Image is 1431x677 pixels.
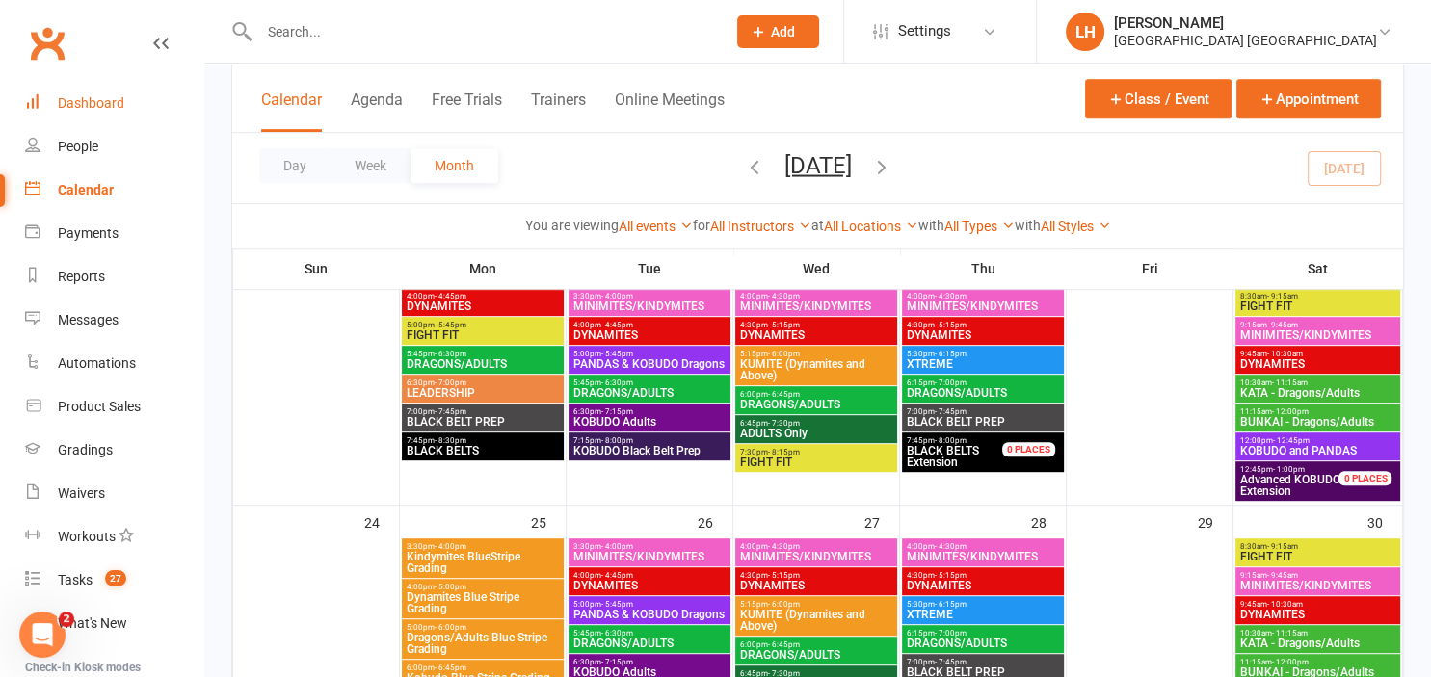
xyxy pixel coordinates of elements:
[58,269,105,284] div: Reports
[906,551,1060,562] span: MINIMITES/KINDYMITES
[1239,609,1397,620] span: DYNAMITES
[900,248,1067,289] th: Thu
[906,600,1060,609] span: 5:30pm
[531,91,586,132] button: Trainers
[601,571,633,580] span: - 4:45pm
[824,219,918,234] a: All Locations
[58,572,93,587] div: Tasks
[25,125,203,169] a: People
[25,559,203,602] a: Tasks 27
[1233,248,1403,289] th: Sat
[1239,580,1397,591] span: MINIMITES/KINDYMITES
[739,329,893,341] span: DYNAMITES
[435,292,466,300] span: - 4:45pm
[261,91,322,132] button: Calendar
[435,378,466,387] span: - 7:00pm
[1273,436,1310,445] span: - 12:45pm
[1239,387,1397,399] span: KATA - Dragons/Adults
[331,148,411,183] button: Week
[906,542,1060,551] span: 4:00pm
[906,387,1060,399] span: DRAGONS/ADULTS
[864,506,899,537] div: 27
[25,169,203,212] a: Calendar
[364,506,399,537] div: 24
[1239,378,1397,387] span: 10:30am
[739,448,893,456] span: 7:30pm
[572,551,727,562] span: MINIMITES/KINDYMITES
[1239,629,1397,638] span: 10:30am
[572,407,727,416] span: 6:30pm
[601,350,633,358] span: - 5:45pm
[435,321,466,329] span: - 5:45pm
[1367,506,1402,537] div: 30
[1267,542,1298,551] span: - 9:15am
[906,329,1060,341] span: DYNAMITES
[739,399,893,410] span: DRAGONS/ADULTS
[737,15,819,48] button: Add
[1272,629,1308,638] span: - 11:15am
[1236,79,1381,118] button: Appointment
[935,658,967,666] span: - 7:45pm
[1239,350,1397,358] span: 9:45am
[1239,416,1397,428] span: BUNKAI - Dragons/Adults
[25,212,203,255] a: Payments
[1239,571,1397,580] span: 9:15am
[572,571,727,580] span: 4:00pm
[572,350,727,358] span: 5:00pm
[1002,442,1055,456] div: 0 PLACES
[906,378,1060,387] span: 6:15pm
[615,91,725,132] button: Online Meetings
[906,436,1025,445] span: 7:45pm
[1239,474,1363,497] span: Extension
[406,542,560,551] span: 3:30pm
[1114,14,1377,32] div: [PERSON_NAME]
[768,390,800,399] span: - 6:45pm
[572,416,727,428] span: KOBUDO Adults
[811,218,824,233] strong: at
[531,506,566,537] div: 25
[784,151,852,178] button: [DATE]
[739,600,893,609] span: 5:15pm
[1267,600,1303,609] span: - 10:30am
[406,321,560,329] span: 5:00pm
[435,583,466,591] span: - 5:00pm
[567,248,733,289] th: Tue
[906,580,1060,591] span: DYNAMITES
[935,600,967,609] span: - 6:15pm
[406,407,560,416] span: 7:00pm
[739,609,893,632] span: KUMITE (Dynamites and Above)
[906,321,1060,329] span: 4:30pm
[935,629,967,638] span: - 7:00pm
[406,416,560,428] span: BLACK BELT PREP
[406,436,560,445] span: 7:45pm
[25,299,203,342] a: Messages
[1239,407,1397,416] span: 11:15am
[601,407,633,416] span: - 7:15pm
[435,436,466,445] span: - 8:30pm
[906,416,1060,428] span: BLACK BELT PREP
[710,219,811,234] a: All Instructors
[233,248,400,289] th: Sun
[768,571,800,580] span: - 5:15pm
[906,609,1060,620] span: XTREME
[693,218,710,233] strong: for
[435,664,466,672] span: - 6:45pm
[406,300,560,312] span: DYNAMITES
[58,225,119,241] div: Payments
[1267,571,1298,580] span: - 9:45am
[907,444,979,457] span: BLACK BELTS
[739,649,893,661] span: DRAGONS/ADULTS
[19,612,66,658] iframe: Intercom live chat
[601,436,633,445] span: - 8:00pm
[406,292,560,300] span: 4:00pm
[572,600,727,609] span: 5:00pm
[1239,329,1397,341] span: MINIMITES/KINDYMITES
[572,321,727,329] span: 4:00pm
[58,312,119,327] div: Messages
[23,19,71,67] a: Clubworx
[601,658,633,666] span: - 7:15pm
[944,219,1015,234] a: All Types
[906,658,1060,666] span: 7:00pm
[572,358,727,370] span: PANDAS & KOBUDO Dragons
[435,623,466,632] span: - 6:00pm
